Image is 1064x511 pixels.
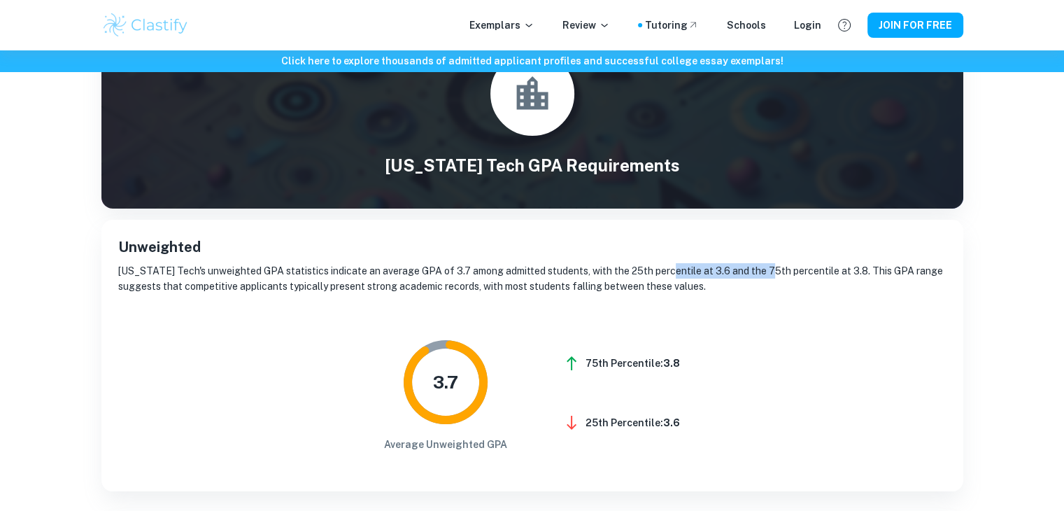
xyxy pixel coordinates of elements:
p: Review [562,17,610,33]
b: 3.6 [663,417,680,428]
tspan: 3.7 [433,372,458,393]
h5: Unweighted [118,237,946,258]
a: Login [794,17,821,33]
h6: Average Unweighted GPA [384,437,507,452]
h6: 75th Percentile: [586,356,680,371]
p: Exemplars [469,17,534,33]
button: Help and Feedback [832,13,856,37]
h6: Click here to explore thousands of admitted applicant profiles and successful college essay exemp... [3,53,1061,69]
h6: 25th Percentile: [586,415,680,430]
a: Tutoring [645,17,699,33]
a: Schools [727,17,766,33]
h1: [US_STATE] Tech GPA Requirements [101,153,963,178]
button: JOIN FOR FREE [867,13,963,38]
img: Clastify logo [101,11,190,39]
p: [US_STATE] Tech's unweighted GPA statistics indicate an average GPA of 3.7 among admitted student... [118,263,946,294]
b: 3.8 [663,358,680,369]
